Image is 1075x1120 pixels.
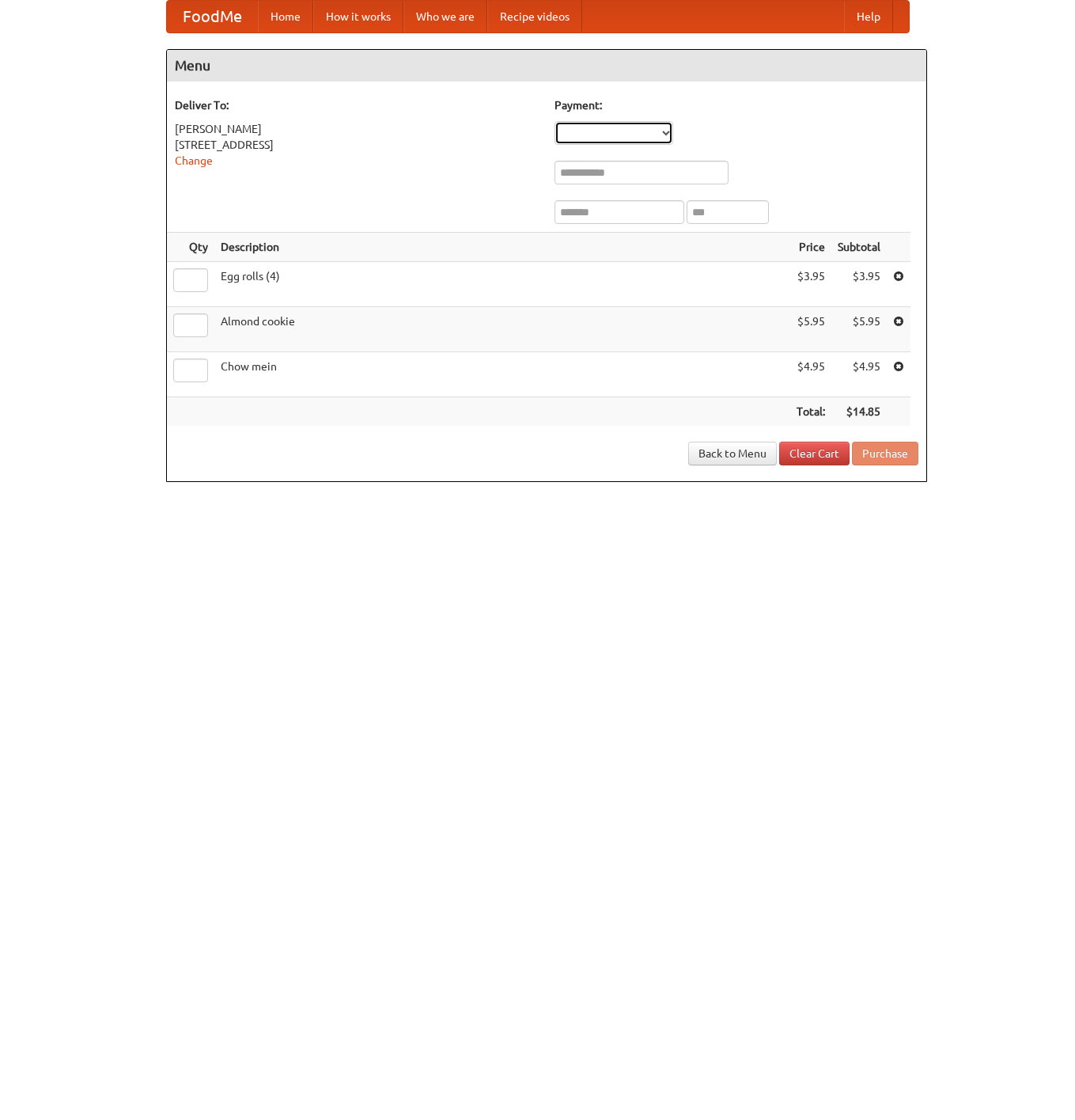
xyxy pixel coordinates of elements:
td: Egg rolls (4) [214,262,790,307]
td: $5.95 [790,307,831,352]
th: Total: [790,397,831,427]
a: Who we are [403,1,487,32]
a: Recipe videos [487,1,582,32]
td: Chow mein [214,352,790,397]
a: Back to Menu [688,442,777,465]
th: Subtotal [831,233,887,262]
th: Price [790,233,831,262]
a: How it works [313,1,403,32]
a: FoodMe [167,1,258,32]
td: $3.95 [790,262,831,307]
a: Home [258,1,313,32]
div: [PERSON_NAME] [175,121,539,137]
td: $4.95 [831,352,887,397]
a: Change [175,154,213,167]
th: Qty [167,233,214,262]
button: Purchase [852,442,918,465]
a: Clear Cart [779,442,850,465]
td: $4.95 [790,352,831,397]
div: [STREET_ADDRESS] [175,137,539,153]
a: Help [844,1,893,32]
h5: Deliver To: [175,97,539,113]
th: $14.85 [831,397,887,427]
td: $5.95 [831,307,887,352]
td: $3.95 [831,262,887,307]
th: Description [214,233,790,262]
h4: Menu [167,50,926,82]
td: Almond cookie [214,307,790,352]
h5: Payment: [555,97,918,113]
